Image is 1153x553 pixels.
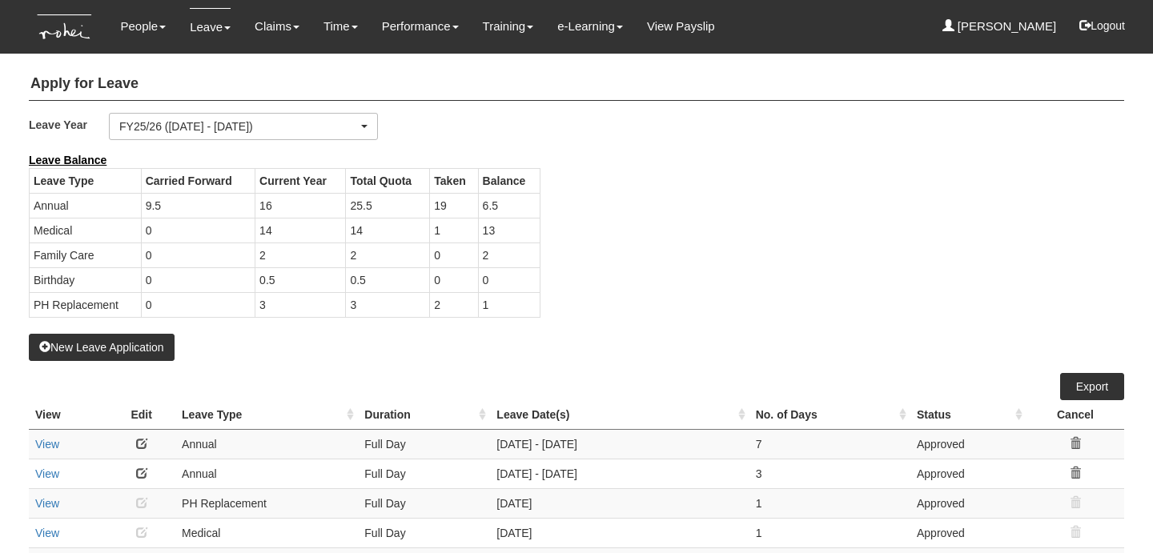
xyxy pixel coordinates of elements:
td: Annual [30,193,142,218]
td: Birthday [30,267,142,292]
th: Duration : activate to sort column ascending [358,400,490,430]
a: View [35,497,59,510]
a: Performance [382,8,459,45]
a: View Payslip [647,8,715,45]
th: Leave Type [30,168,142,193]
th: Status : activate to sort column ascending [910,400,1026,430]
td: Medical [175,518,358,547]
th: Balance [478,168,540,193]
a: [PERSON_NAME] [942,8,1057,45]
a: Leave [190,8,231,46]
td: 2 [430,292,478,317]
a: View [35,527,59,539]
td: 3 [346,292,430,317]
button: FY25/26 ([DATE] - [DATE]) [109,113,378,140]
h4: Apply for Leave [29,68,1124,101]
td: 3 [749,459,910,488]
td: 0.5 [255,267,346,292]
td: 0 [478,267,540,292]
td: 2 [255,242,346,267]
div: FY25/26 ([DATE] - [DATE]) [119,118,358,134]
a: Export [1060,373,1124,400]
td: Family Care [30,242,142,267]
td: Approved [910,518,1026,547]
td: Annual [175,459,358,488]
td: 0.5 [346,267,430,292]
td: 3 [255,292,346,317]
th: Edit [107,400,175,430]
label: Leave Year [29,113,109,136]
td: [DATE] - [DATE] [490,429,749,459]
td: Annual [175,429,358,459]
th: Carried Forward [141,168,255,193]
td: [DATE] [490,518,749,547]
b: Leave Balance [29,154,106,166]
th: View [29,400,107,430]
td: Full Day [358,488,490,518]
a: Claims [255,8,299,45]
th: Taken [430,168,478,193]
a: e-Learning [557,8,623,45]
button: Logout [1068,6,1136,45]
td: 2 [478,242,540,267]
a: Time [323,8,358,45]
td: Full Day [358,429,490,459]
td: 9.5 [141,193,255,218]
td: 1 [749,488,910,518]
td: PH Replacement [175,488,358,518]
td: 0 [430,267,478,292]
td: 25.5 [346,193,430,218]
td: 1 [749,518,910,547]
td: Approved [910,459,1026,488]
td: 14 [346,218,430,242]
td: 0 [141,218,255,242]
td: 1 [478,292,540,317]
td: 16 [255,193,346,218]
a: Training [483,8,534,45]
th: Cancel [1026,400,1124,430]
td: Approved [910,429,1026,459]
td: Medical [30,218,142,242]
td: Full Day [358,459,490,488]
td: 0 [430,242,478,267]
td: 0 [141,242,255,267]
td: 13 [478,218,540,242]
td: [DATE] [490,488,749,518]
a: View [35,467,59,480]
td: Approved [910,488,1026,518]
td: [DATE] - [DATE] [490,459,749,488]
td: 0 [141,292,255,317]
th: Total Quota [346,168,430,193]
th: Leave Date(s) : activate to sort column ascending [490,400,749,430]
th: Current Year [255,168,346,193]
th: No. of Days : activate to sort column ascending [749,400,910,430]
a: People [120,8,166,45]
td: PH Replacement [30,292,142,317]
td: 7 [749,429,910,459]
td: 14 [255,218,346,242]
td: Full Day [358,518,490,547]
button: New Leave Application [29,334,175,361]
th: Leave Type : activate to sort column ascending [175,400,358,430]
td: 0 [141,267,255,292]
a: View [35,438,59,451]
td: 2 [346,242,430,267]
iframe: chat widget [1086,489,1137,537]
td: 6.5 [478,193,540,218]
td: 1 [430,218,478,242]
td: 19 [430,193,478,218]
